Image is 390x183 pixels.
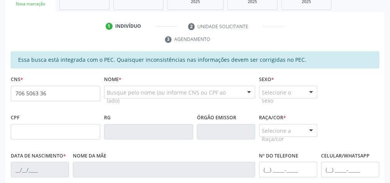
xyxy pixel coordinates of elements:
[259,162,317,177] input: (__) _____-_____
[11,51,379,68] div: Essa busca está integrada com o PEC. Quaisquer inconsistências nas informações devem ser corrigid...
[259,74,274,86] label: Sexo
[11,112,20,124] label: CPF
[262,88,301,105] span: Selecione o sexo
[259,112,286,124] label: Raça/cor
[197,112,236,124] label: Órgão emissor
[321,162,379,177] input: (__) _____-_____
[104,112,111,124] label: RG
[11,150,66,162] label: Data de nascimento
[321,150,370,162] label: Celular/WhatsApp
[107,88,240,105] span: Busque pelo nome (ou informe CNS ou CPF ao lado)
[73,150,106,162] label: Nome da mãe
[115,23,141,30] div: Indivíduo
[262,127,301,143] span: Selecione a Raça/cor
[259,150,298,162] label: Nº do Telefone
[11,1,50,7] div: Nova marcação
[11,74,23,86] label: CNS
[11,162,69,177] input: __/__/____
[104,74,121,86] label: Nome
[106,23,113,30] div: 1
